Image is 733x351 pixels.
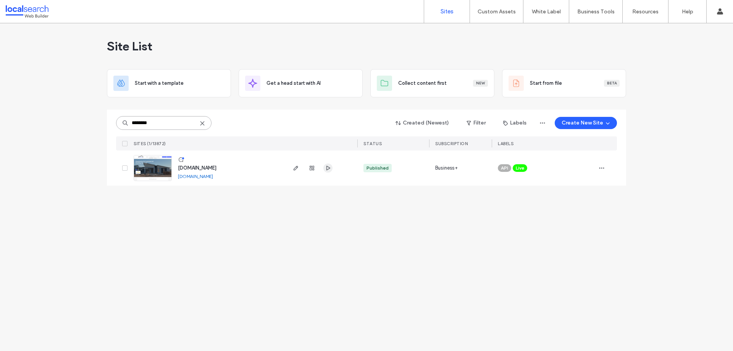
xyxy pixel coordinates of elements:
[530,79,562,87] span: Start from file
[501,165,508,171] span: API
[178,173,213,179] a: [DOMAIN_NAME]
[682,8,693,15] label: Help
[555,117,617,129] button: Create New Site
[135,79,184,87] span: Start with a template
[266,79,321,87] span: Get a head start with AI
[178,165,216,171] a: [DOMAIN_NAME]
[604,80,620,87] div: Beta
[389,117,456,129] button: Created (Newest)
[435,164,458,172] span: Business+
[459,117,493,129] button: Filter
[370,69,494,97] div: Collect content firstNew
[577,8,615,15] label: Business Tools
[239,69,363,97] div: Get a head start with AI
[107,39,152,54] span: Site List
[441,8,454,15] label: Sites
[516,165,524,171] span: Live
[632,8,659,15] label: Resources
[17,5,33,12] span: Help
[496,117,533,129] button: Labels
[398,79,447,87] span: Collect content first
[473,80,488,87] div: New
[435,141,468,146] span: SUBSCRIPTION
[502,69,626,97] div: Start from fileBeta
[363,141,382,146] span: STATUS
[498,141,513,146] span: LABELS
[134,141,166,146] span: SITES (1/13872)
[107,69,231,97] div: Start with a template
[366,165,389,171] div: Published
[532,8,561,15] label: White Label
[478,8,516,15] label: Custom Assets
